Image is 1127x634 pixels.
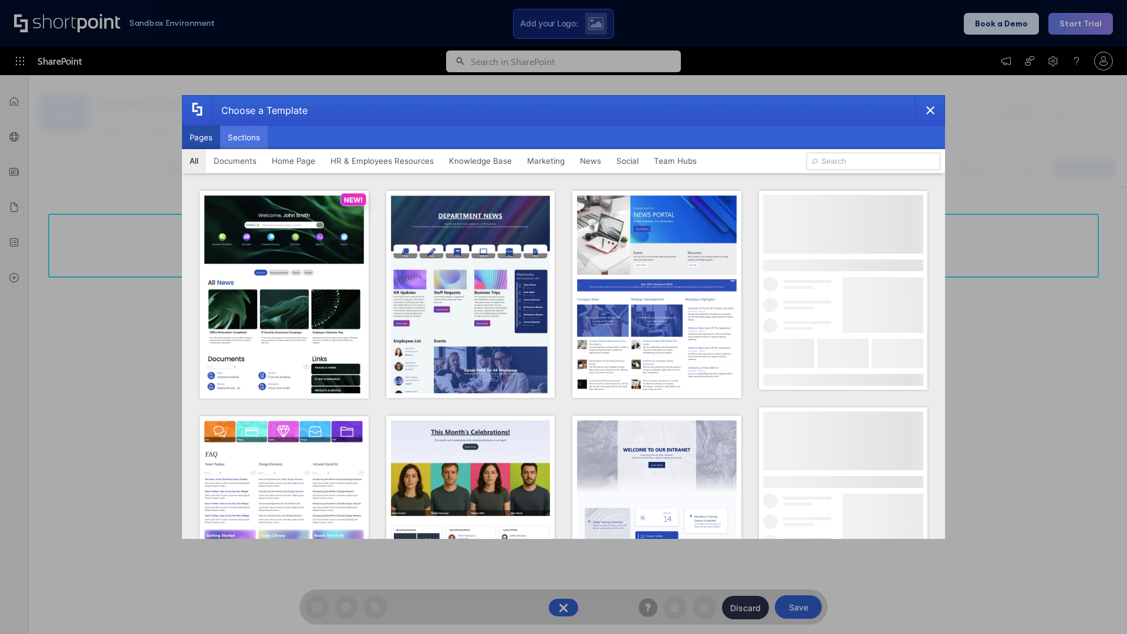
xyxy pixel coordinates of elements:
[519,149,572,173] button: Marketing
[646,149,704,173] button: Team Hubs
[264,149,323,173] button: Home Page
[182,95,945,539] div: template selector
[182,149,206,173] button: All
[807,153,940,170] input: Search
[206,149,264,173] button: Documents
[441,149,519,173] button: Knowledge Base
[323,149,441,173] button: HR & Employees Resources
[344,195,363,204] p: NEW!
[572,149,609,173] button: News
[212,96,308,125] div: Choose a Template
[182,126,220,149] button: Pages
[609,149,646,173] button: Social
[1068,578,1127,634] iframe: Chat Widget
[220,126,268,149] button: Sections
